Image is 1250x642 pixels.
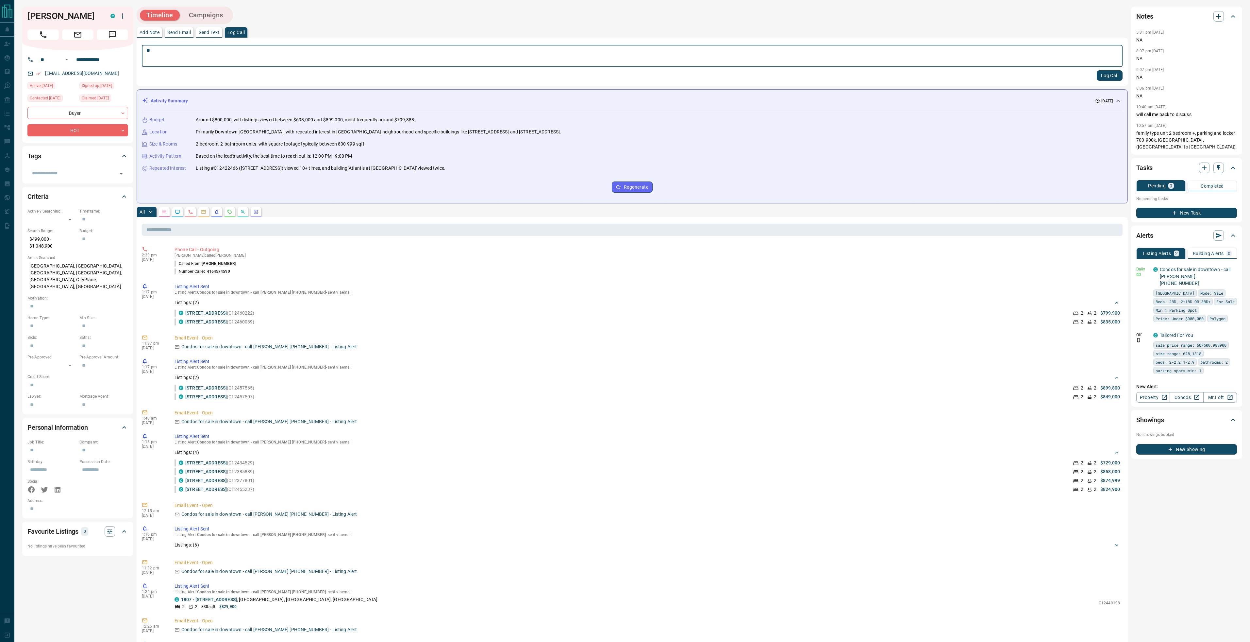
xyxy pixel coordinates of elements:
p: Possession Date: [79,459,128,465]
p: 838 sqft [201,604,215,610]
p: Email Event - Open [175,617,1120,624]
p: No pending tasks [1136,194,1237,204]
p: 2 [1094,477,1096,484]
div: Personal Information [27,420,128,435]
p: $899,800 [1100,385,1120,391]
p: 2 [1081,460,1083,466]
span: Polygon [1209,315,1225,322]
h2: Favourite Listings [27,526,78,537]
p: Budget: [79,228,128,234]
button: New Task [1136,208,1237,218]
div: Listings: (2) [175,297,1120,309]
p: Address: [27,498,128,504]
span: Email [62,29,93,40]
h2: Alerts [1136,230,1153,241]
p: 1:17 pm [142,365,165,369]
h2: Tags [27,151,41,161]
p: 2 [182,604,185,610]
p: 2:33 pm [142,253,165,257]
p: Email Event - Open [175,559,1120,566]
p: $849,000 [1100,393,1120,400]
p: $729,000 [1100,460,1120,466]
p: 2 [1094,393,1096,400]
div: condos.ca [179,386,183,390]
div: Listings: (4) [175,446,1120,459]
a: 1807 - [STREET_ADDRESS] [181,597,237,602]
div: Showings [1136,412,1237,428]
a: [STREET_ADDRESS] [185,385,227,390]
p: 2 [1094,486,1096,493]
button: Open [63,56,71,63]
div: condos.ca [1153,267,1158,272]
span: Contacted [DATE] [30,95,60,101]
svg: Notes [162,209,167,215]
p: NA [1136,55,1237,62]
a: [STREET_ADDRESS] [185,310,227,316]
p: Beds: [27,335,76,340]
p: 2 [1094,310,1096,317]
svg: Requests [227,209,232,215]
p: C12449108 [1099,600,1120,606]
div: condos.ca [179,478,183,483]
p: [DATE] [142,513,165,518]
div: Tasks [1136,160,1237,176]
p: Condos for sale in downtown - call [PERSON_NAME] [PHONE_NUMBER] - Listing Alert [181,418,357,425]
p: [DATE] [142,537,165,541]
p: Listing Alert Sent [175,433,1120,440]
a: [STREET_ADDRESS] [185,469,227,474]
span: Call [27,29,59,40]
div: Alerts [1136,228,1237,243]
span: Message [97,29,128,40]
span: size range: 628,1318 [1156,350,1201,357]
p: No listings have been favourited [27,543,128,549]
p: Listings: ( 2 ) [175,374,199,381]
p: 1:48 am [142,416,165,421]
div: Tags [27,148,128,164]
p: 2 [1094,460,1096,466]
span: Beds: 2BD, 2+1BD OR 3BD+ [1156,298,1210,305]
p: Building Alerts [1193,251,1224,256]
p: Condos for sale in downtown - call [PERSON_NAME] [PHONE_NUMBER] - Listing Alert [181,343,357,350]
span: Condos for sale in downtown - call [PERSON_NAME] [PHONE_NUMBER] [197,532,326,537]
div: Listings: (2) [175,372,1120,384]
div: condos.ca [179,469,183,474]
p: Log Call [227,30,245,35]
p: 2 [1094,319,1096,325]
p: 1:24 pm [142,589,165,594]
p: Listing Alert : - sent via email [175,365,1120,370]
p: $874,999 [1100,477,1120,484]
span: Mode: Sale [1200,290,1223,296]
p: Listing Alert : - sent via email [175,440,1120,444]
p: Social: [27,478,76,484]
p: Number Called: [175,269,230,274]
p: Daily [1136,266,1149,272]
div: Notes [1136,9,1237,24]
p: 0 [1228,251,1230,256]
button: New Showing [1136,444,1237,455]
p: (C12460222) [185,310,255,317]
p: Listing #C12422466 ([STREET_ADDRESS]) viewed 10+ times, and building 'Atlantis at [GEOGRAPHIC_DAT... [196,165,445,172]
span: For Sale [1216,298,1235,305]
p: 12:15 am [142,509,165,513]
a: Condos [1170,392,1203,403]
p: 2 [1081,486,1083,493]
svg: Opportunities [240,209,245,215]
p: Baths: [79,335,128,340]
p: [DATE] [142,629,165,633]
div: Buyer [27,107,128,119]
p: Actively Searching: [27,208,76,214]
p: Listing Alert Sent [175,583,1120,590]
p: Called From: [175,261,236,267]
span: Condos for sale in downtown - call [PERSON_NAME] [PHONE_NUMBER] [197,365,326,370]
p: , [GEOGRAPHIC_DATA], [GEOGRAPHIC_DATA], [GEOGRAPHIC_DATA] [181,596,378,603]
h2: Criteria [27,191,49,202]
svg: Calls [188,209,193,215]
p: Lawyer: [27,393,76,399]
p: Listing Alerts [1143,251,1171,256]
p: 2 [1081,477,1083,484]
p: 10:57 am [DATE] [1136,123,1166,128]
p: [DATE] [1101,98,1113,104]
p: 12:25 am [142,624,165,629]
p: 11:32 pm [142,566,165,570]
p: Listings: ( 6 ) [175,542,199,548]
